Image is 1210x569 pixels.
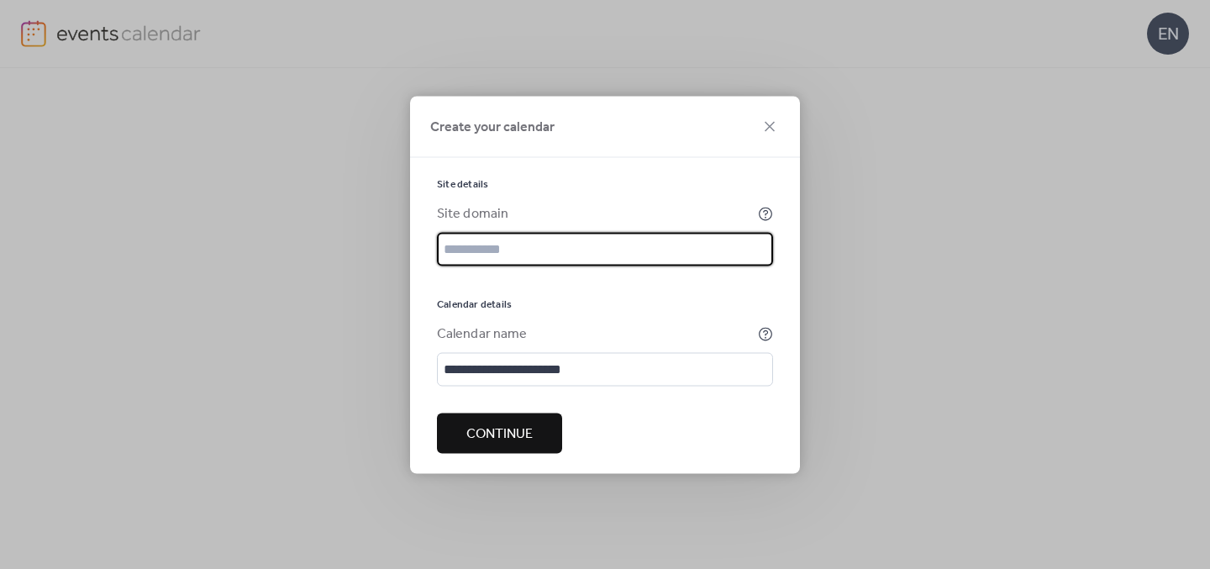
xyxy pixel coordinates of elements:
span: Continue [466,424,533,444]
span: Create your calendar [430,117,555,137]
div: Calendar name [437,324,755,344]
span: Site details [437,177,488,191]
span: Calendar details [437,298,512,311]
button: Continue [437,413,562,453]
div: Site domain [437,203,755,224]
